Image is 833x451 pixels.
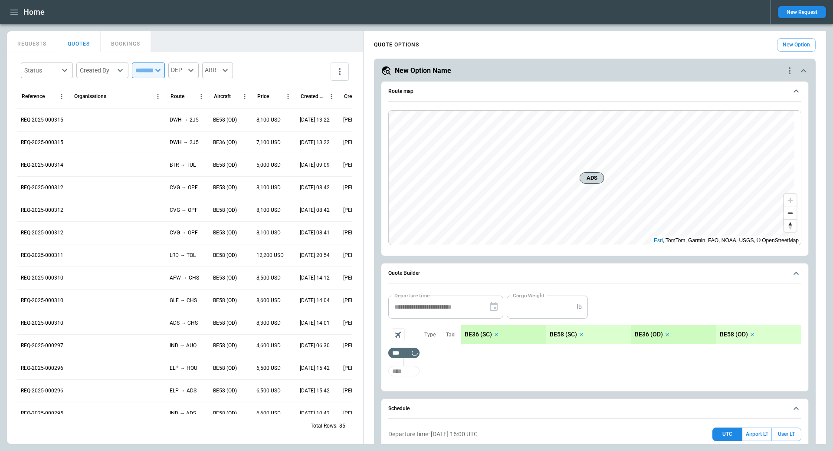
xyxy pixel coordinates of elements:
canvas: Map [389,111,794,245]
p: 09/26/2025 08:42 [300,207,330,214]
p: 8,100 USD [256,229,281,237]
h6: Quote Builder [388,270,420,276]
p: REQ-2025-000310 [21,319,63,327]
h5: New Option Name [395,66,451,76]
button: Aircraft column menu [239,90,251,102]
label: Cargo Weight [513,292,544,299]
p: BE58 (OD) [720,331,748,338]
p: BE58 (OD) [213,161,237,169]
button: Quote Builder [388,263,801,283]
p: REQ-2025-000310 [21,274,63,282]
p: BE36 (OD) [635,331,663,338]
button: Reset bearing to north [784,219,797,232]
p: BE58 (OD) [213,229,237,237]
p: REQ-2025-000310 [21,297,63,304]
p: [PERSON_NAME] [343,116,380,124]
button: User LT [771,428,801,441]
div: Too short [388,348,420,358]
button: New Option [777,38,816,52]
p: Taxi [446,331,456,339]
p: REQ-2025-000296 [21,387,63,395]
p: DWH → 2J5 [170,116,199,124]
button: Schedule [388,399,801,419]
p: BE58 (OD) [213,207,237,214]
button: Created At (UTC-05:00) column menu [325,90,338,102]
button: Zoom out [784,207,797,219]
p: BE58 (OD) [213,342,237,349]
div: DEP [168,63,199,78]
p: 09/26/2025 09:09 [300,161,330,169]
p: REQ-2025-000297 [21,342,63,349]
p: BE58 (OD) [213,365,237,372]
p: REQ-2025-000312 [21,229,63,237]
p: 8,300 USD [256,319,281,327]
button: Organisations column menu [152,90,164,102]
button: REQUESTS [7,31,57,52]
div: Route map [388,110,801,246]
p: 09/22/2025 15:42 [300,387,330,395]
p: BE58 (OD) [213,387,237,395]
button: Route column menu [195,90,207,102]
p: ELP → ADS [170,387,197,395]
button: UTC [712,428,742,441]
div: Status [24,66,59,75]
div: Not found [388,366,420,376]
div: Created By [80,66,115,75]
p: 09/25/2025 14:04 [300,297,330,304]
p: REQ-2025-000315 [21,139,63,146]
p: [PERSON_NAME] [343,207,380,214]
p: REQ-2025-000315 [21,116,63,124]
div: scrollable content [461,325,801,344]
div: Aircraft [214,93,231,99]
p: 7,100 USD [256,139,281,146]
p: BE58 (OD) [213,319,237,327]
div: , TomTom, Garmin, FAO, NOAA, USGS, © OpenStreetMap [654,236,799,245]
div: Reference [22,93,45,99]
p: [PERSON_NAME] [343,161,380,169]
p: [PERSON_NAME] [343,297,380,304]
p: 8,100 USD [256,184,281,191]
button: more [331,63,349,81]
p: Departure time: [DATE] 16:00 UTC [388,431,478,438]
div: Created by [344,93,369,99]
p: [PERSON_NAME] [343,342,380,349]
p: 09/28/2025 13:22 [300,116,330,124]
button: Route map [388,82,801,102]
h1: Home [23,7,45,17]
p: 09/25/2025 20:54 [300,252,330,259]
span: Aircraft selection [392,328,405,341]
div: Route [171,93,184,99]
p: 12,200 USD [256,252,284,259]
p: 09/25/2025 14:01 [300,319,330,327]
p: REQ-2025-000296 [21,365,63,372]
p: 8,600 USD [256,297,281,304]
p: [PERSON_NAME] [343,387,380,395]
p: LRD → TOL [170,252,196,259]
p: BE58 (OD) [213,116,237,124]
p: IND → AUO [170,342,197,349]
h6: Schedule [388,406,410,411]
p: 09/25/2025 14:12 [300,274,330,282]
h6: Route map [388,89,413,94]
p: 09/22/2025 15:42 [300,365,330,372]
p: DWH → 2J5 [170,139,199,146]
p: lb [577,303,582,311]
button: New Option Namequote-option-actions [381,66,809,76]
p: [PERSON_NAME] [343,365,380,372]
button: Zoom in [784,194,797,207]
p: [PERSON_NAME] [343,229,380,237]
p: 09/26/2025 08:42 [300,184,330,191]
p: ELP → HOU [170,365,197,372]
p: 09/28/2025 13:22 [300,139,330,146]
div: Price [257,93,269,99]
p: REQ-2025-000311 [21,252,63,259]
p: 85 [339,422,345,430]
button: Reference column menu [56,90,68,102]
label: Departure time [394,292,430,299]
p: [PERSON_NAME] [343,139,380,146]
div: ARR [202,63,233,78]
p: [PERSON_NAME] [343,319,380,327]
p: BE58 (OD) [213,274,237,282]
p: BE58 (SC) [550,331,577,338]
a: Esri [654,237,663,244]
